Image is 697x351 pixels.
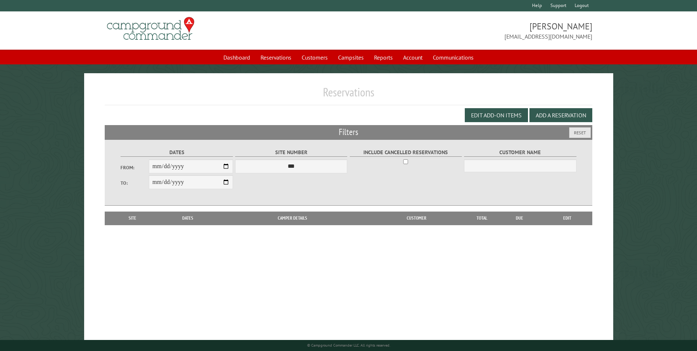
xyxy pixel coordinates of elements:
[105,85,592,105] h1: Reservations
[121,164,148,171] label: From:
[235,148,347,157] label: Site Number
[529,108,592,122] button: Add a Reservation
[496,212,543,225] th: Due
[219,212,366,225] th: Camper Details
[543,212,592,225] th: Edit
[399,50,427,64] a: Account
[105,14,197,43] img: Campground Commander
[121,148,233,157] label: Dates
[428,50,478,64] a: Communications
[108,212,156,225] th: Site
[349,20,592,41] span: [PERSON_NAME] [EMAIL_ADDRESS][DOMAIN_NAME]
[467,212,496,225] th: Total
[464,148,576,157] label: Customer Name
[334,50,368,64] a: Campsites
[121,180,148,187] label: To:
[569,127,591,138] button: Reset
[157,212,219,225] th: Dates
[350,148,462,157] label: Include Cancelled Reservations
[370,50,397,64] a: Reports
[219,50,255,64] a: Dashboard
[465,108,528,122] button: Edit Add-on Items
[366,212,467,225] th: Customer
[307,343,390,348] small: © Campground Commander LLC. All rights reserved.
[297,50,332,64] a: Customers
[105,125,592,139] h2: Filters
[256,50,296,64] a: Reservations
